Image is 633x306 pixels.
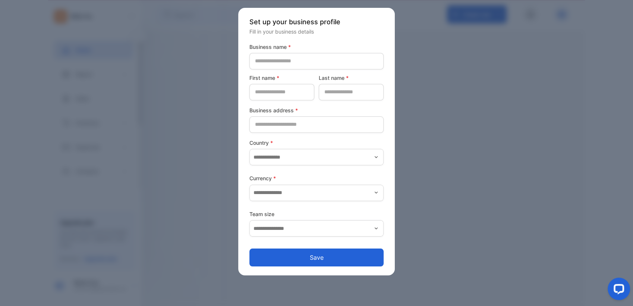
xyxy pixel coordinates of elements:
label: Business name [249,43,384,51]
iframe: LiveChat chat widget [602,275,633,306]
button: Save [249,249,384,266]
label: Last name [319,74,384,82]
label: First name [249,74,314,82]
label: Team size [249,210,384,218]
label: Business address [249,106,384,114]
label: Currency [249,174,384,182]
label: Country [249,139,384,147]
p: Fill in your business details [249,28,384,35]
p: Set up your business profile [249,17,384,27]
